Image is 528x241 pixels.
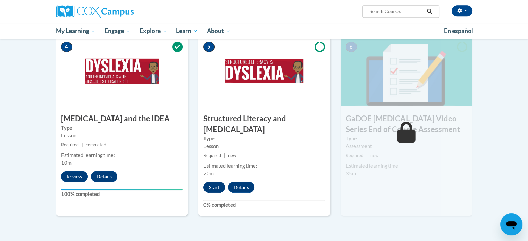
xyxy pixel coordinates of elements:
[61,152,183,159] div: Estimated learning time:
[203,201,325,209] label: 0% completed
[56,113,188,124] h3: [MEDICAL_DATA] and the IDEA
[452,5,472,16] button: Account Settings
[171,23,202,39] a: Learn
[366,153,368,158] span: |
[56,5,188,18] a: Cox Campus
[341,113,472,135] h3: GaDOE [MEDICAL_DATA] Video Series End of Course Assessment
[370,153,379,158] span: new
[198,36,330,106] img: Course Image
[500,213,522,235] iframe: Button to launch messaging window
[61,189,183,190] div: Your progress
[439,24,478,38] a: En español
[228,153,236,158] span: new
[203,143,325,150] div: Lesson
[346,143,467,150] div: Assessment
[346,153,363,158] span: Required
[203,42,215,52] span: 5
[61,124,183,132] label: Type
[198,113,330,135] h3: Structured Literacy and [MEDICAL_DATA]
[341,36,472,106] img: Course Image
[61,160,72,166] span: 10m
[45,23,483,39] div: Main menu
[203,182,225,193] button: Start
[228,182,254,193] button: Details
[176,27,198,35] span: Learn
[56,27,95,35] span: My Learning
[51,23,100,39] a: My Learning
[61,190,183,198] label: 100% completed
[224,153,225,158] span: |
[203,171,214,177] span: 20m
[82,142,83,147] span: |
[203,153,221,158] span: Required
[369,7,424,16] input: Search Courses
[100,23,135,39] a: Engage
[207,27,231,35] span: About
[86,142,106,147] span: completed
[61,132,183,139] div: Lesson
[91,171,117,182] button: Details
[135,23,172,39] a: Explore
[203,135,325,143] label: Type
[56,5,134,18] img: Cox Campus
[346,162,467,170] div: Estimated learning time:
[444,27,473,34] span: En español
[61,171,88,182] button: Review
[56,36,188,106] img: Course Image
[61,142,79,147] span: Required
[203,162,325,170] div: Estimated learning time:
[140,27,167,35] span: Explore
[202,23,235,39] a: About
[346,171,356,177] span: 35m
[346,42,357,52] span: 6
[346,135,467,143] label: Type
[424,7,435,16] button: Search
[61,42,72,52] span: 4
[104,27,131,35] span: Engage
